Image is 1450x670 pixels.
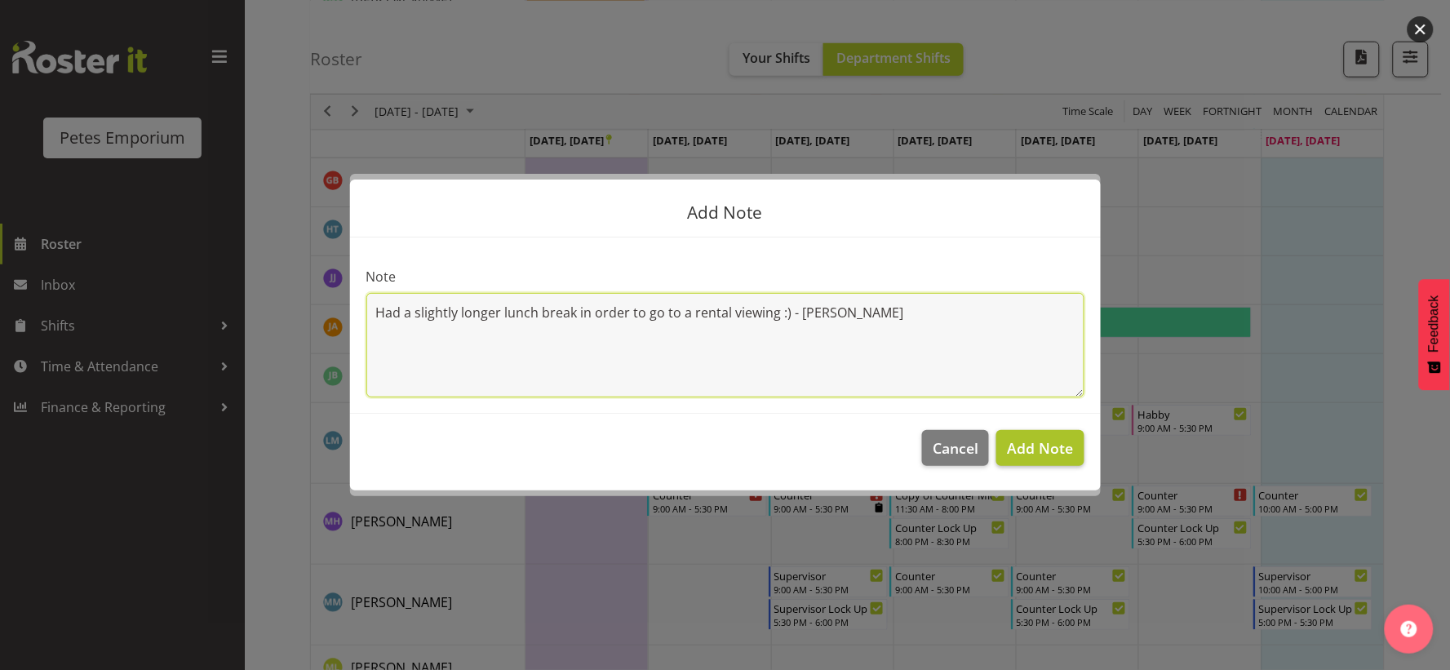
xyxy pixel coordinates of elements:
[1401,621,1417,637] img: help-xxl-2.png
[922,430,989,466] button: Cancel
[933,437,978,459] span: Cancel
[688,201,763,224] span: Add Note
[1427,295,1442,353] span: Feedback
[1419,279,1450,390] button: Feedback - Show survey
[996,430,1084,466] button: Add Note
[1007,438,1073,458] span: Add Note
[366,267,1084,286] label: Note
